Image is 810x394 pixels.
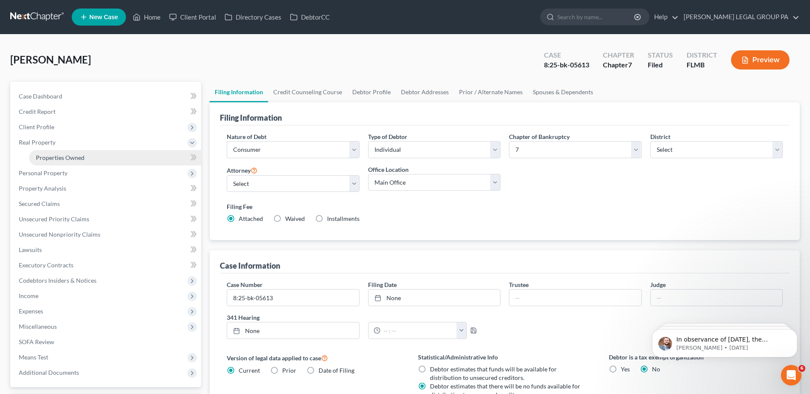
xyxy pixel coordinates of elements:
a: [PERSON_NAME] LEGAL GROUP PA [679,9,799,25]
a: Credit Report [12,104,201,119]
label: Type of Debtor [368,132,407,141]
div: 8:25-bk-05613 [544,60,589,70]
span: Waived [285,215,305,222]
span: Installments [327,215,360,222]
span: Attached [239,215,263,222]
div: District [687,50,717,60]
a: Property Analysis [12,181,201,196]
a: Help [650,9,678,25]
span: New Case [89,14,118,20]
input: -- [509,290,641,306]
span: Real Property [19,139,56,146]
div: FLMB [687,60,717,70]
span: Client Profile [19,123,54,130]
a: Debtor Addresses [396,82,454,102]
span: Credit Report [19,108,56,115]
a: None [368,290,500,306]
div: Chapter [603,50,634,60]
span: Executory Contracts [19,261,73,269]
a: Executory Contracts [12,258,201,273]
div: Filing Information [220,113,282,123]
a: Prior / Alternate Names [454,82,528,102]
div: Chapter [603,60,634,70]
div: Case Information [220,261,280,271]
span: Codebtors Insiders & Notices [19,277,96,284]
a: Unsecured Nonpriority Claims [12,227,201,242]
a: Directory Cases [220,9,286,25]
span: Miscellaneous [19,323,57,330]
label: Statistical/Administrative Info [418,353,592,362]
a: Client Portal [165,9,220,25]
input: Search by name... [557,9,635,25]
span: Secured Claims [19,200,60,207]
a: Home [129,9,165,25]
div: Filed [648,60,673,70]
span: 6 [798,365,805,372]
input: -- [651,290,782,306]
span: Debtor estimates that funds will be available for distribution to unsecured creditors. [430,365,557,381]
a: DebtorCC [286,9,334,25]
label: Chapter of Bankruptcy [509,132,570,141]
label: Filing Date [368,280,397,289]
span: Property Analysis [19,185,66,192]
span: Unsecured Priority Claims [19,215,89,223]
span: Current [239,367,260,374]
span: Expenses [19,307,43,315]
label: Filing Fee [227,202,783,211]
label: Version of legal data applied to case [227,353,401,363]
span: Yes [621,365,630,373]
span: Case Dashboard [19,93,62,100]
span: No [652,365,660,373]
a: Spouses & Dependents [528,82,598,102]
a: Properties Owned [29,150,201,165]
label: 341 Hearing [222,313,505,322]
span: Means Test [19,353,48,361]
div: Status [648,50,673,60]
span: [PERSON_NAME] [10,53,91,66]
a: Debtor Profile [347,82,396,102]
span: SOFA Review [19,338,54,345]
button: Preview [731,50,790,70]
iframe: Intercom notifications message [639,311,810,371]
a: Unsecured Priority Claims [12,211,201,227]
a: Credit Counseling Course [268,82,347,102]
a: Secured Claims [12,196,201,211]
span: Lawsuits [19,246,42,253]
input: Enter case number... [227,290,359,306]
span: Unsecured Nonpriority Claims [19,231,100,238]
label: Trustee [509,280,529,289]
label: Office Location [368,165,409,174]
span: Income [19,292,38,299]
span: Additional Documents [19,369,79,376]
div: Case [544,50,589,60]
label: Judge [650,280,666,289]
a: Case Dashboard [12,89,201,104]
span: Prior [282,367,296,374]
label: Debtor is a tax exempt organization [609,353,783,362]
a: Filing Information [210,82,268,102]
a: None [227,322,359,339]
span: Personal Property [19,169,67,177]
span: Properties Owned [36,154,85,161]
input: -- : -- [380,322,457,339]
iframe: Intercom live chat [781,365,801,385]
label: District [650,132,670,141]
a: SOFA Review [12,334,201,350]
span: Date of Filing [319,367,354,374]
span: 7 [628,61,632,69]
label: Case Number [227,280,263,289]
label: Nature of Debt [227,132,266,141]
a: Lawsuits [12,242,201,258]
label: Attorney [227,165,257,175]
